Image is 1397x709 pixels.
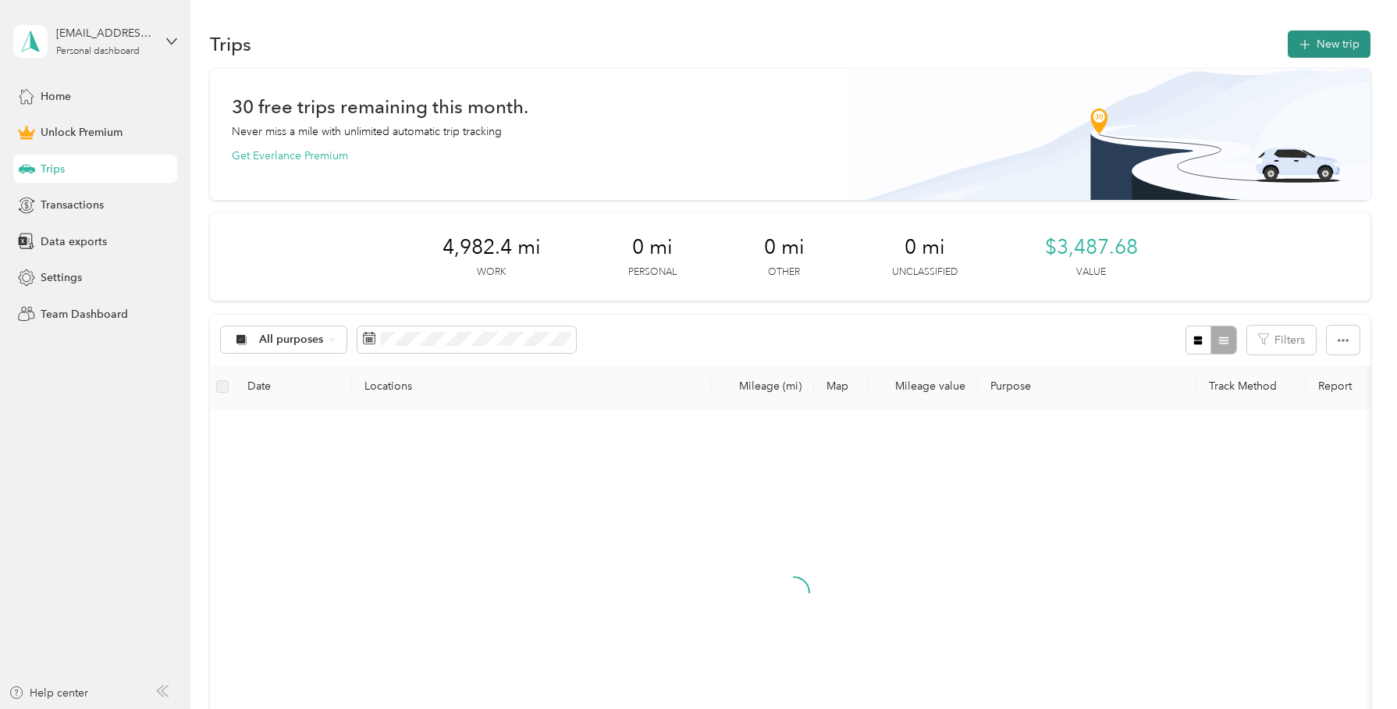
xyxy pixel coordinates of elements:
button: Get Everlance Premium [232,148,348,164]
th: Locations [352,365,711,408]
span: Team Dashboard [41,306,128,322]
p: Value [1076,265,1106,280]
th: Date [235,365,352,408]
span: 0 mi [632,235,673,260]
span: All purposes [259,334,324,345]
th: Mileage value [869,365,978,408]
button: Help center [9,685,88,701]
span: 0 mi [905,235,945,260]
span: Data exports [41,233,107,250]
h1: Trips [210,36,251,52]
span: Trips [41,161,65,177]
div: [EMAIL_ADDRESS][DOMAIN_NAME] [56,25,154,41]
iframe: Everlance-gr Chat Button Frame [1310,622,1397,709]
img: Banner [848,69,1370,200]
span: Unlock Premium [41,124,123,141]
span: Transactions [41,197,104,213]
div: Personal dashboard [56,47,140,56]
span: 4,982.4 mi [443,235,541,260]
button: Filters [1247,326,1316,354]
span: $3,487.68 [1045,235,1138,260]
p: Unclassified [892,265,958,280]
p: Never miss a mile with unlimited automatic trip tracking [232,123,502,140]
span: Settings [41,269,82,286]
span: Home [41,88,71,105]
th: Mileage (mi) [711,365,814,408]
button: New trip [1288,30,1370,58]
h1: 30 free trips remaining this month. [232,98,528,115]
p: Work [477,265,506,280]
th: Track Method [1196,365,1306,408]
p: Other [768,265,800,280]
p: Personal [628,265,677,280]
span: 0 mi [764,235,805,260]
th: Map [814,365,869,408]
th: Purpose [978,365,1196,408]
